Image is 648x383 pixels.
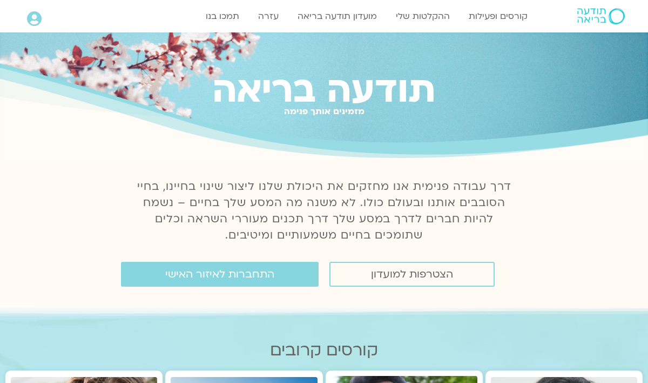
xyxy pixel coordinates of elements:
[292,6,382,27] a: מועדון תודעה בריאה
[463,6,533,27] a: קורסים ופעילות
[131,179,517,243] p: דרך עבודה פנימית אנו מחזקים את היכולת שלנו ליצור שינוי בחיינו, בחיי הסובבים אותנו ובעולם כולו. לא...
[329,262,495,287] a: הצטרפות למועדון
[121,262,319,287] a: התחברות לאיזור האישי
[253,6,284,27] a: עזרה
[5,341,643,360] h2: קורסים קרובים
[165,268,274,280] span: התחברות לאיזור האישי
[577,8,625,24] img: תודעה בריאה
[371,268,453,280] span: הצטרפות למועדון
[200,6,245,27] a: תמכו בנו
[390,6,455,27] a: ההקלטות שלי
